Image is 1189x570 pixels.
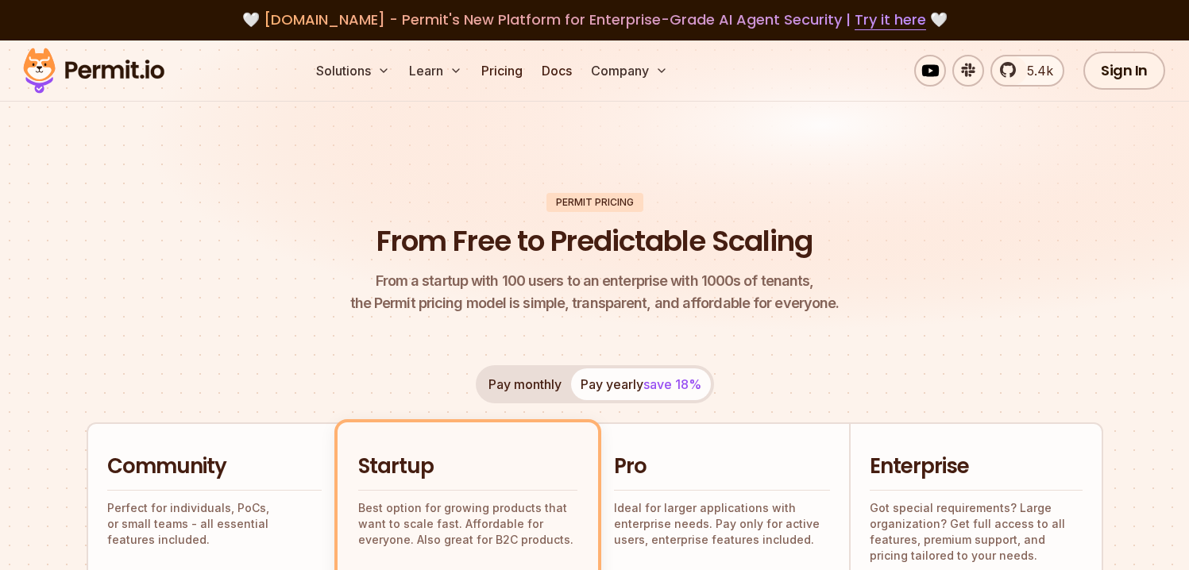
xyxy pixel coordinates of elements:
[1083,52,1165,90] a: Sign In
[16,44,172,98] img: Permit logo
[1017,61,1053,80] span: 5.4k
[310,55,396,87] button: Solutions
[585,55,674,87] button: Company
[855,10,926,30] a: Try it here
[614,500,830,548] p: Ideal for larger applications with enterprise needs. Pay only for active users, enterprise featur...
[107,500,322,548] p: Perfect for individuals, PoCs, or small teams - all essential features included.
[535,55,578,87] a: Docs
[479,368,571,400] button: Pay monthly
[870,453,1083,481] h2: Enterprise
[376,221,813,261] h1: From Free to Predictable Scaling
[358,453,577,481] h2: Startup
[614,453,830,481] h2: Pro
[403,55,469,87] button: Learn
[358,500,577,548] p: Best option for growing products that want to scale fast. Affordable for everyone. Also great for...
[350,270,840,292] span: From a startup with 100 users to an enterprise with 1000s of tenants,
[38,9,1151,31] div: 🤍 🤍
[475,55,529,87] a: Pricing
[546,193,643,212] div: Permit Pricing
[990,55,1064,87] a: 5.4k
[870,500,1083,564] p: Got special requirements? Large organization? Get full access to all features, premium support, a...
[264,10,926,29] span: [DOMAIN_NAME] - Permit's New Platform for Enterprise-Grade AI Agent Security |
[107,453,322,481] h2: Community
[350,270,840,314] p: the Permit pricing model is simple, transparent, and affordable for everyone.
